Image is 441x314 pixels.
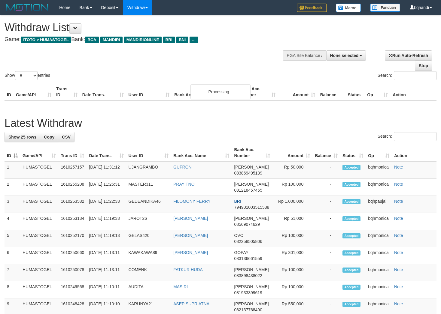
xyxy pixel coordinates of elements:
th: Bank Acc. Name: activate to sort column ascending [171,144,232,161]
span: Copy 082137768490 to clipboard [234,307,262,312]
img: Button%20Memo.svg [336,4,361,12]
td: Rp 100,000 [272,264,312,281]
th: Trans ID [54,83,80,100]
th: Op: activate to sort column ascending [366,144,392,161]
span: ITOTO > HUMASTOGEL [21,37,71,43]
td: GEDEANDIKA46 [126,196,171,213]
span: Accepted [342,216,360,221]
span: BCA [85,37,99,43]
td: - [312,230,340,247]
span: Copy 083136661559 to clipboard [234,256,262,261]
a: Show 25 rows [5,132,40,142]
a: FILOMONY FERRY [173,199,211,204]
td: - [312,179,340,196]
img: panduan.png [370,4,400,12]
td: 1 [5,161,20,179]
td: 1610250078 [58,264,87,281]
a: FATKUR HUDA [173,267,203,272]
td: 3 [5,196,20,213]
td: UJANGRAMBO [126,161,171,179]
span: Copy 083869495139 to clipboard [234,171,262,175]
span: Copy [44,135,54,139]
td: - [312,196,340,213]
a: Stop [415,61,432,71]
span: Accepted [342,268,360,273]
span: Copy 081218457455 to clipboard [234,188,262,193]
span: Copy 082258505806 to clipboard [234,239,262,244]
td: [DATE] 11:25:31 [87,179,126,196]
a: CSV [58,132,75,142]
td: HUMASTOGEL [20,179,58,196]
td: Rp 100,000 [272,281,312,298]
th: ID [5,83,14,100]
td: 8 [5,281,20,298]
td: [DATE] 11:22:33 [87,196,126,213]
td: 1610255208 [58,179,87,196]
td: Rp 51,000 [272,213,312,230]
a: PRAYITNO [173,182,195,187]
td: Rp 100,000 [272,179,312,196]
span: BRI [234,199,241,204]
input: Search: [394,132,436,141]
span: Accepted [342,165,360,170]
a: [PERSON_NAME] [173,216,208,221]
a: GUFRON [173,165,192,169]
td: 1610257157 [58,161,87,179]
a: Run Auto-Refresh [385,50,432,61]
th: Op [365,83,390,100]
td: - [312,247,340,264]
td: - [312,161,340,179]
td: HUMASTOGEL [20,247,58,264]
td: Rp 50,000 [272,161,312,179]
span: Copy 794901003515538 to clipboard [234,205,269,210]
td: Rp 1,000,000 [272,196,312,213]
td: 2 [5,179,20,196]
th: Balance [318,83,345,100]
td: 1610250660 [58,247,87,264]
td: GELAS420 [126,230,171,247]
td: HUMASTOGEL [20,230,58,247]
th: Amount [278,83,318,100]
td: bqhpaujal [366,196,392,213]
span: Accepted [342,233,360,238]
td: Rp 301,000 [272,247,312,264]
td: [DATE] 11:10:11 [87,281,126,298]
td: 6 [5,247,20,264]
td: HUMASTOGEL [20,213,58,230]
span: [PERSON_NAME] [234,301,269,306]
th: Status: activate to sort column ascending [340,144,366,161]
td: bqhmonica [366,281,392,298]
label: Search: [378,71,436,80]
div: Processing... [190,84,251,99]
span: Show 25 rows [8,135,36,139]
td: bqhmonica [366,247,392,264]
span: MANDIRI [100,37,123,43]
th: Bank Acc. Number: activate to sort column ascending [232,144,272,161]
span: Accepted [342,250,360,256]
span: CSV [62,135,71,139]
a: MASIRI [173,284,188,289]
th: Date Trans.: activate to sort column ascending [87,144,126,161]
td: MASTER311 [126,179,171,196]
div: PGA Site Balance / [283,50,326,61]
td: [DATE] 11:19:13 [87,230,126,247]
a: Note [394,267,403,272]
input: Search: [394,71,436,80]
td: bqhmonica [366,264,392,281]
h4: Game: Bank: [5,37,288,43]
a: [PERSON_NAME] [173,250,208,255]
td: 1610249568 [58,281,87,298]
td: bqhmonica [366,230,392,247]
a: Note [394,284,403,289]
span: [PERSON_NAME] [234,216,269,221]
th: Bank Acc. Name [172,83,238,100]
span: Accepted [342,302,360,307]
span: [PERSON_NAME] [234,267,269,272]
a: Copy [40,132,58,142]
th: Date Trans. [80,83,126,100]
span: OVO [234,233,243,238]
span: [PERSON_NAME] [234,284,269,289]
th: Game/API: activate to sort column ascending [20,144,58,161]
span: [PERSON_NAME] [234,165,269,169]
a: Note [394,301,403,306]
